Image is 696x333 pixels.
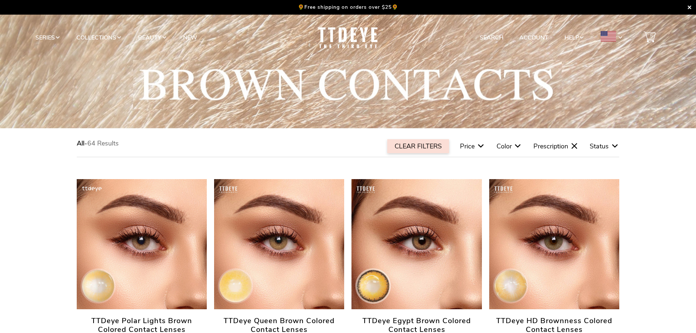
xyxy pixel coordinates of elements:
a: Account [519,31,548,45]
span: Status [590,142,609,151]
span: - [77,139,119,148]
span: Price [460,142,475,151]
a: Search [480,31,503,45]
a: Series [35,31,61,45]
a: New [183,31,197,45]
span: 5 [648,29,655,43]
a: 5 [639,31,661,45]
a: Beauty [138,31,167,45]
span: All [77,139,84,148]
span: Prescription [533,142,568,151]
a: Help [564,31,585,45]
span: 64 Results [87,139,119,148]
div: CLEAR FILTERS [387,139,449,153]
a: Collections [76,31,122,45]
img: USD.png [601,31,616,41]
p: 🌻Free shipping on orders over $25🌻 [298,4,398,11]
span: Color [497,142,512,151]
